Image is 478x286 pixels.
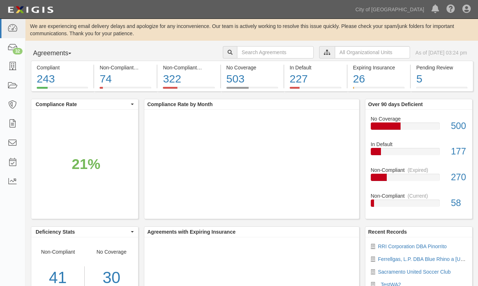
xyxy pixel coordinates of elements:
a: Pending Review5 [411,87,473,93]
div: Non-Compliant (Expired) [163,64,214,71]
div: 322 [163,71,214,87]
div: 74 [100,71,151,87]
b: Over 90 days Deficient [368,101,423,107]
div: 58 [445,197,472,210]
div: Non-Compliant (Current) [100,64,151,71]
b: Agreements with Expiring Insurance [147,229,236,235]
img: logo-5460c22ac91f19d4615b14bd174203de0afe785f0fc80cf4dbbc73dc1793850b.png [5,3,56,16]
input: All Organizational Units [335,46,410,59]
div: We are experiencing email delivery delays and apologize for any inconvenience. Our team is active... [25,23,478,37]
div: 32 [13,48,23,55]
a: No Coverage503 [221,87,284,93]
div: 177 [445,145,472,158]
a: In Default227 [284,87,347,93]
a: Non-Compliant(Current)74 [94,87,157,93]
div: (Expired) [200,64,221,71]
a: RRI Corporation DBA Pinorrito [378,243,447,249]
div: 26 [353,71,405,87]
div: In Default [290,64,341,71]
b: Compliance Rate by Month [147,101,213,107]
i: Help Center - Complianz [446,5,455,14]
div: 500 [445,120,472,133]
b: Recent Records [368,229,407,235]
div: In Default [365,141,472,148]
a: Compliant243 [31,87,93,93]
a: In Default177 [371,141,467,166]
div: Expiring Insurance [353,64,405,71]
a: Non-Compliant(Expired)270 [371,166,467,192]
a: City of [GEOGRAPHIC_DATA] [352,2,428,17]
div: Compliant [37,64,88,71]
div: (Expired) [407,166,428,174]
div: 503 [226,71,278,87]
div: Non-Compliant [365,192,472,200]
button: Deficiency Stats [31,227,138,237]
div: As of [DATE] 03:24 pm [415,49,467,56]
a: Non-Compliant(Current)58 [371,192,467,213]
input: Search Agreements [237,46,314,59]
div: No Coverage [365,115,472,122]
a: Non-Compliant(Expired)322 [157,87,220,93]
div: 21% [72,154,100,174]
span: Deficiency Stats [36,228,129,235]
div: (Current) [137,64,157,71]
div: Pending Review [416,64,467,71]
div: 227 [290,71,341,87]
a: Expiring Insurance26 [348,87,410,93]
div: 243 [37,71,88,87]
div: (Current) [407,192,428,200]
a: Sacramento United Soccer Club [378,269,451,275]
button: Compliance Rate [31,99,138,109]
div: 270 [445,171,472,184]
div: 5 [416,71,467,87]
div: Non-Compliant [365,166,472,174]
a: No Coverage500 [371,115,467,141]
div: No Coverage [226,64,278,71]
span: Compliance Rate [36,101,129,108]
button: Agreements [31,46,85,61]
